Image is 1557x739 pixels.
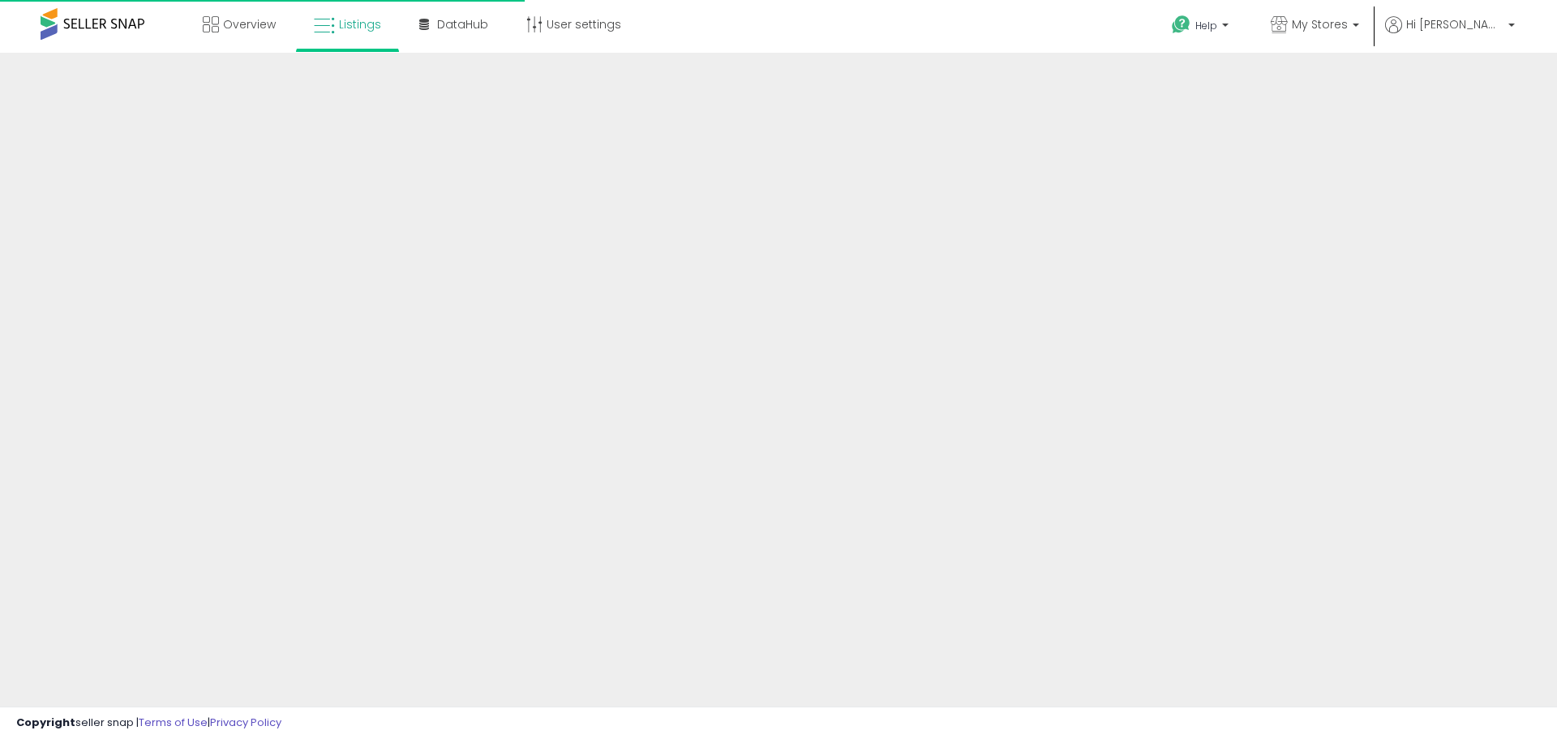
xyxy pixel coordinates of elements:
i: Get Help [1171,15,1191,35]
span: Help [1195,19,1217,32]
a: Help [1159,2,1245,53]
a: Privacy Policy [210,715,281,730]
span: My Stores [1292,16,1348,32]
span: Hi [PERSON_NAME] [1406,16,1503,32]
span: Listings [339,16,381,32]
div: seller snap | | [16,715,281,731]
span: Overview [223,16,276,32]
a: Terms of Use [139,715,208,730]
strong: Copyright [16,715,75,730]
span: DataHub [437,16,488,32]
a: Hi [PERSON_NAME] [1385,16,1515,53]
